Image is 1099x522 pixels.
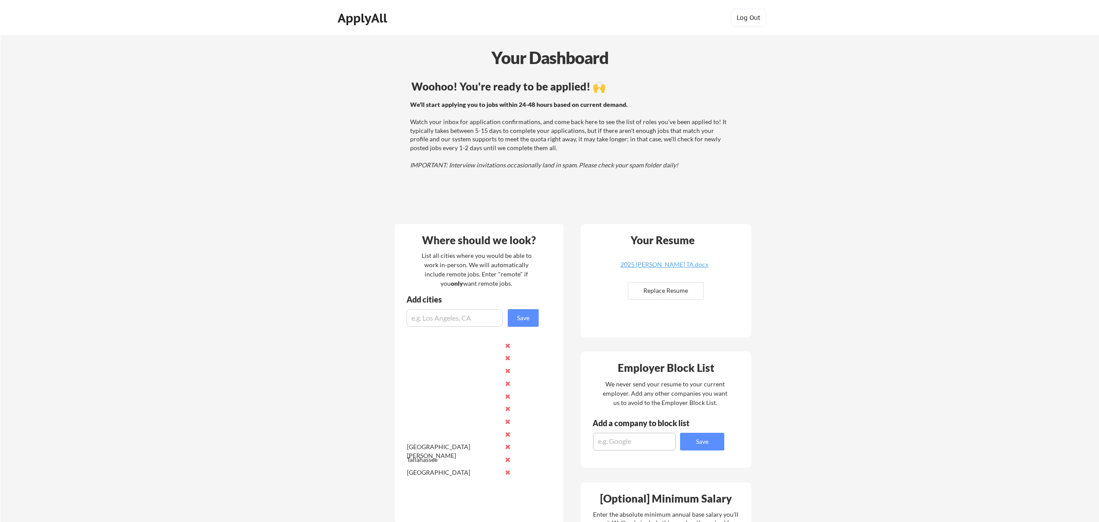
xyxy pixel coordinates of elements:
[680,433,724,450] button: Save
[407,455,500,464] div: Tallahassee
[612,261,717,275] a: 2025 [PERSON_NAME] TA.docx
[451,280,463,287] strong: only
[731,9,766,26] button: Log Out
[602,379,728,407] div: We never send your resume to your current employer. Add any other companies you want us to avoid ...
[508,309,539,327] button: Save
[1,45,1099,70] div: Your Dashboard
[407,309,503,327] input: e.g. Los Angeles, CA
[410,161,678,169] em: IMPORTANT: Interview invitations occasionally land in spam. Please check your spam folder daily!
[407,468,500,477] div: [GEOGRAPHIC_DATA]
[411,81,730,92] div: Woohoo! You're ready to be applied! 🙌
[584,493,748,504] div: [Optional] Minimum Salary
[593,419,703,427] div: Add a company to block list
[338,11,390,26] div: ApplyAll
[584,363,749,373] div: Employer Block List
[407,295,541,303] div: Add cities
[410,100,729,170] div: Watch your inbox for application confirmations, and come back here to see the list of roles you'v...
[416,251,537,288] div: List all cities where you would be able to work in-person. We will automatically include remote j...
[410,101,627,108] strong: We'll start applying you to jobs within 24-48 hours based on current demand.
[619,235,707,246] div: Your Resume
[612,261,717,268] div: 2025 [PERSON_NAME] TA.docx
[397,235,561,246] div: Where should we look?
[407,443,500,460] div: [GEOGRAPHIC_DATA][PERSON_NAME]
